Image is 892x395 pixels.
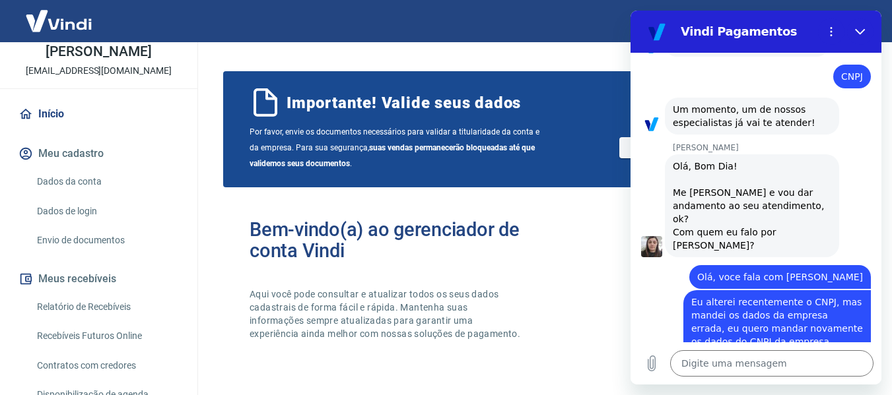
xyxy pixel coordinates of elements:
[250,124,542,171] span: Por favor, envie os documentos necessários para validar a titularidade da conta e da empresa. Par...
[250,143,535,168] b: suas vendas permanecerão bloqueadas até que validemos seus documentos
[32,198,182,225] a: Dados de login
[32,322,182,349] a: Recebíveis Futuros Online
[631,11,881,384] iframe: Janela de mensagens
[46,45,151,59] p: [PERSON_NAME]
[16,100,182,129] a: Início
[829,9,876,34] button: Sair
[250,288,523,340] p: Aqui você pode consultar e atualizar todos os seus dados cadastrais de forma fácil e rápida. Mant...
[16,139,182,168] button: Meu cadastro
[16,264,182,293] button: Meus recebíveis
[16,1,102,41] img: Vindi
[32,293,182,320] a: Relatório de Recebíveis
[26,64,172,78] p: [EMAIL_ADDRESS][DOMAIN_NAME]
[32,352,182,379] a: Contratos com credores
[32,227,182,254] a: Envio de documentos
[250,219,542,261] h2: Bem-vindo(a) ao gerenciador de conta Vindi
[287,92,521,113] span: Importante! Valide seus dados
[619,137,757,158] a: Enviar documentos
[32,168,182,195] a: Dados da conta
